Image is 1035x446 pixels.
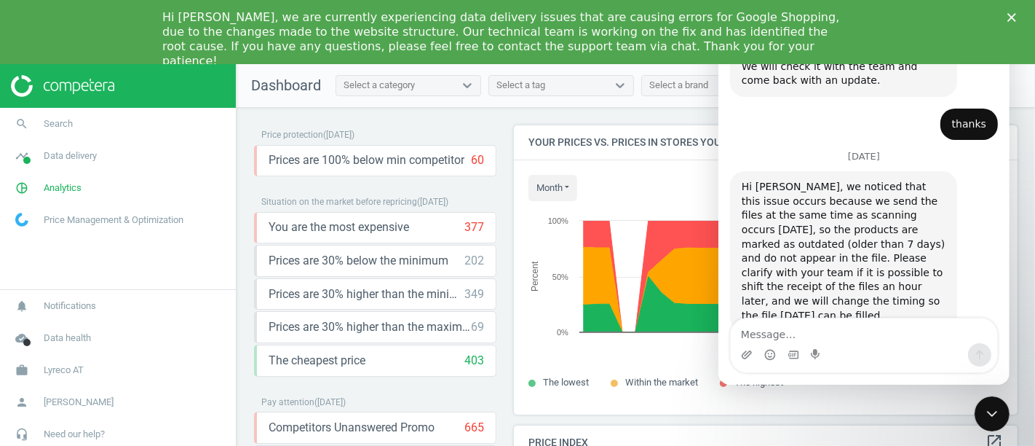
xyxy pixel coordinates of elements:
[251,77,321,94] span: Dashboard
[44,181,82,195] span: Analytics
[464,353,484,369] div: 403
[548,216,568,225] text: 100%
[975,396,1010,431] iframe: Intercom live chat
[44,396,114,409] span: [PERSON_NAME]
[261,397,314,407] span: Pay attention
[269,420,435,436] span: Competitors Unanswered Promo
[344,79,415,93] div: Select a category
[464,219,484,235] div: 377
[8,142,36,170] i: timeline
[269,286,464,302] span: Prices are 30% higher than the minimum
[649,79,708,93] div: Select a brand
[496,79,545,93] div: Select a tag
[269,152,464,168] span: Prices are 100% below min competitor
[464,286,484,302] div: 349
[11,75,114,97] img: ajHJNr6hYgQAAAAASUVORK5CYII=
[528,175,577,201] button: month
[44,300,96,313] span: Notifications
[464,253,484,269] div: 202
[8,324,36,352] i: cloud_done
[44,117,73,130] span: Search
[471,319,484,335] div: 69
[8,110,36,138] i: search
[15,213,28,227] img: wGWNvw8QSZomAAAAABJRU5ErkJggg==
[1007,13,1022,22] div: Close
[530,261,540,292] tspan: Percent
[269,319,471,335] span: Prices are 30% higher than the maximal
[8,388,36,416] i: person
[261,197,417,207] span: Situation on the market before repricing
[734,377,783,388] span: The highest
[471,152,484,168] div: 60
[557,328,568,337] text: 0%
[269,353,365,369] span: The cheapest price
[8,292,36,320] i: notifications
[552,273,568,281] text: 50%
[417,197,448,207] span: ( [DATE] )
[44,332,91,345] span: Data health
[314,397,346,407] span: ( [DATE] )
[323,130,354,140] span: ( [DATE] )
[44,364,84,377] span: Lyreco AT
[8,356,36,384] i: work
[261,130,323,140] span: Price protection
[44,428,105,441] span: Need our help?
[269,253,448,269] span: Prices are 30% below the minimum
[162,10,849,69] div: Hi [PERSON_NAME], we are currently experiencing data delivery issues that are causing errors for ...
[514,125,1018,160] h4: Your prices vs. prices in stores you monitor
[269,219,409,235] span: You are the most expensive
[44,149,97,163] span: Data delivery
[543,377,589,388] span: The lowest
[718,15,1010,385] iframe: Intercom live chat
[44,214,183,227] span: Price Management & Optimization
[464,420,484,436] div: 665
[8,174,36,202] i: pie_chart_outlined
[625,377,698,388] span: Within the market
